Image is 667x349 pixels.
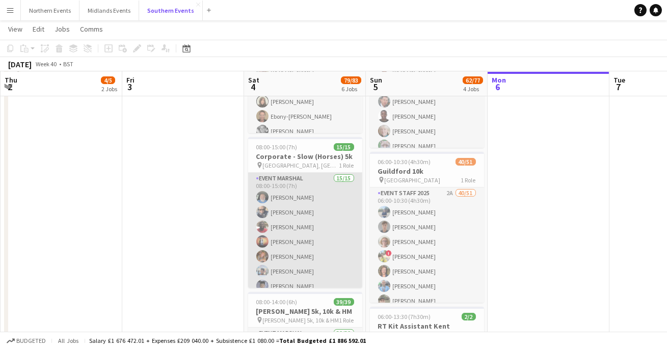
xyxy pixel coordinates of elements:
[370,152,484,303] app-job-card: 06:00-10:30 (4h30m)40/51Guildford 10k [GEOGRAPHIC_DATA]1 RoleEvent Staff 20252A40/5106:00-10:30 (...
[139,1,203,20] button: Southern Events
[248,152,362,161] h3: Corporate - Slow (Horses) 5k
[339,162,354,169] span: 1 Role
[256,143,298,151] span: 08:00-15:00 (7h)
[263,162,339,169] span: [GEOGRAPHIC_DATA], [GEOGRAPHIC_DATA]
[248,307,362,316] h3: [PERSON_NAME] 5k, 10k & HM
[334,298,354,306] span: 39/39
[463,85,483,93] div: 4 Jobs
[80,24,103,34] span: Comms
[101,76,115,84] span: 4/5
[341,85,361,93] div: 6 Jobs
[613,75,625,85] span: Tue
[370,75,382,85] span: Sun
[125,81,135,93] span: 3
[612,81,625,93] span: 7
[56,337,81,344] span: All jobs
[5,75,17,85] span: Thu
[29,22,48,36] a: Edit
[79,1,139,20] button: Midlands Events
[490,81,506,93] span: 6
[76,22,107,36] a: Comms
[248,75,259,85] span: Sat
[4,22,26,36] a: View
[33,24,44,34] span: Edit
[279,337,366,344] span: Total Budgeted £1 886 592.01
[456,158,476,166] span: 40/51
[462,313,476,320] span: 2/2
[248,137,362,288] app-job-card: 08:00-15:00 (7h)15/15Corporate - Slow (Horses) 5k [GEOGRAPHIC_DATA], [GEOGRAPHIC_DATA]1 RoleEvent...
[461,176,476,184] span: 1 Role
[247,81,259,93] span: 4
[5,335,47,346] button: Budgeted
[378,158,431,166] span: 06:00-10:30 (4h30m)
[256,298,298,306] span: 08:00-14:00 (6h)
[89,337,366,344] div: Salary £1 676 472.01 + Expenses £209 040.00 + Subsistence £1 080.00 =
[378,313,431,320] span: 06:00-13:30 (7h30m)
[341,76,361,84] span: 79/83
[63,60,73,68] div: BST
[34,60,59,68] span: Week 40
[370,321,484,340] h3: RT Kit Assistant Kent Running Festival
[21,1,79,20] button: Northern Events
[385,176,441,184] span: [GEOGRAPHIC_DATA]
[463,76,483,84] span: 62/77
[3,81,17,93] span: 2
[16,337,46,344] span: Budgeted
[386,250,392,256] span: !
[101,85,117,93] div: 2 Jobs
[126,75,135,85] span: Fri
[492,75,506,85] span: Mon
[8,24,22,34] span: View
[263,316,339,324] span: [PERSON_NAME] 5k, 10k & HM
[55,24,70,34] span: Jobs
[50,22,74,36] a: Jobs
[339,316,354,324] span: 1 Role
[334,143,354,151] span: 15/15
[370,167,484,176] h3: Guildford 10k
[8,59,32,69] div: [DATE]
[368,81,382,93] span: 5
